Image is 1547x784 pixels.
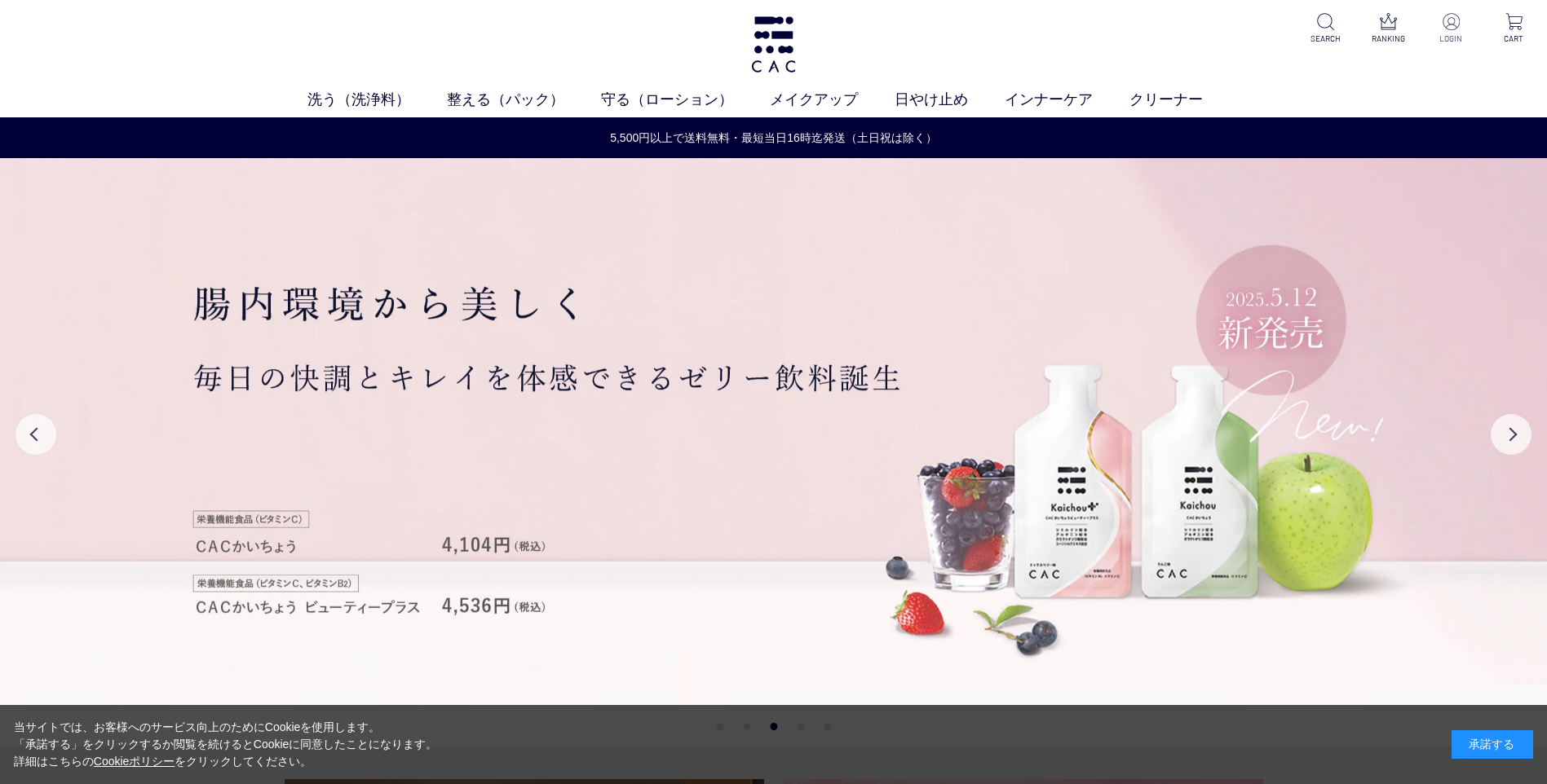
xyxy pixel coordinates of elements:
a: LOGIN [1431,13,1471,45]
button: Previous [15,414,56,455]
a: CART [1494,13,1534,45]
p: RANKING [1368,33,1408,45]
a: Cookieポリシー [94,755,175,768]
a: クリーナー [1129,89,1240,111]
p: CART [1494,33,1534,45]
a: RANKING [1368,13,1408,45]
p: LOGIN [1431,33,1471,45]
a: 洗う（洗浄料） [307,89,447,111]
img: logo [749,16,798,73]
a: 整える（パック） [447,89,601,111]
div: 承諾する [1452,730,1533,759]
a: メイクアップ [770,89,895,111]
a: インナーケア [1005,89,1129,111]
a: SEARCH [1306,13,1346,45]
a: 日やけ止め [895,89,1005,111]
a: 5,500円以上で送料無料・最短当日16時迄発送（土日祝は除く） [1,130,1546,147]
p: SEARCH [1306,33,1346,45]
div: 当サイトでは、お客様へのサービス向上のためにCookieを使用します。 「承諾する」をクリックするか閲覧を続けるとCookieに同意したことになります。 詳細はこちらの をクリックしてください。 [14,719,438,770]
a: 守る（ローション） [601,89,770,111]
button: Next [1491,414,1532,455]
